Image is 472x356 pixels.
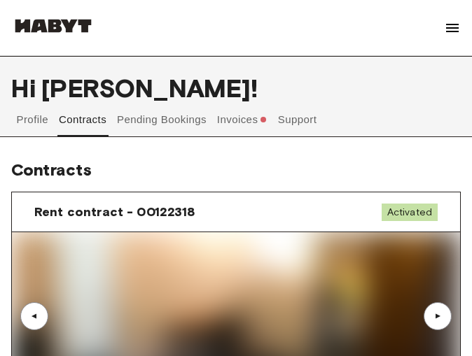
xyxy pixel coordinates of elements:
[276,103,319,136] button: Support
[431,312,445,320] div: ▲
[11,73,41,103] span: Hi
[41,73,258,103] span: [PERSON_NAME] !
[116,103,209,136] button: Pending Bookings
[34,204,195,220] span: Rent contract - 00122318
[11,159,92,180] span: Contracts
[15,103,50,136] button: Profile
[382,204,438,221] span: Activated
[27,312,41,320] div: ▲
[11,103,461,153] div: user profile tabs
[11,19,95,33] img: Habyt
[57,103,109,136] button: Contracts
[215,103,269,153] button: Invoices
